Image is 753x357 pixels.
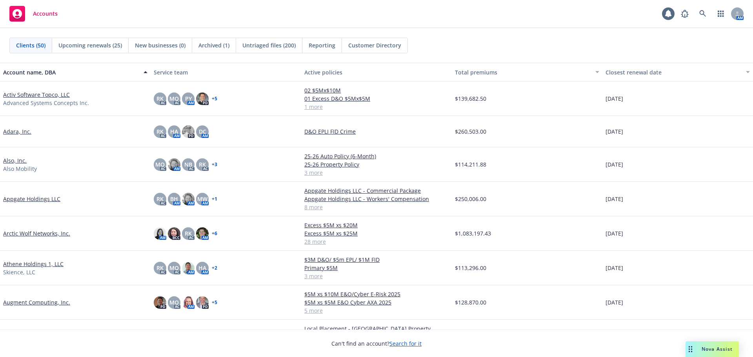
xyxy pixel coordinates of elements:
[455,195,486,203] span: $250,006.00
[606,68,741,76] div: Closest renewal date
[58,41,122,49] span: Upcoming renewals (25)
[455,68,591,76] div: Total premiums
[304,229,449,237] a: Excess $5M xs $25M
[606,160,623,169] span: [DATE]
[686,341,695,357] div: Drag to move
[602,63,753,82] button: Closest renewal date
[170,127,178,136] span: HA
[452,63,602,82] button: Total premiums
[212,96,217,101] a: + 5
[135,41,186,49] span: New businesses (0)
[6,3,61,25] a: Accounts
[304,187,449,195] a: Appgate Holdings LLC - Commercial Package
[156,264,164,272] span: RK
[169,264,179,272] span: MQ
[702,346,733,352] span: Nova Assist
[455,264,486,272] span: $113,296.00
[212,266,217,270] a: + 2
[168,158,180,171] img: photo
[309,41,335,49] span: Reporting
[196,227,209,240] img: photo
[455,229,491,237] span: $1,083,197.43
[3,99,89,107] span: Advanced Systems Concepts Inc.
[606,229,623,237] span: [DATE]
[3,165,37,173] span: Also Mobility
[304,221,449,229] a: Excess $5M xs $20M
[304,195,449,203] a: Appgate Holdings LLC - Workers' Compensation
[304,86,449,94] a: 02 $5Mx$10M
[455,127,486,136] span: $260,503.00
[169,298,179,306] span: MQ
[304,272,449,280] a: 3 more
[304,203,449,211] a: 8 more
[301,63,452,82] button: Active policies
[3,260,64,268] a: Athene Holdings 1, LLC
[3,127,31,136] a: Adara, Inc.
[348,41,401,49] span: Customer Directory
[606,264,623,272] span: [DATE]
[182,125,195,138] img: photo
[3,68,139,76] div: Account name, DBA
[242,41,296,49] span: Untriaged files (200)
[606,195,623,203] span: [DATE]
[33,11,58,17] span: Accounts
[606,298,623,306] span: [DATE]
[198,264,206,272] span: HA
[16,41,45,49] span: Clients (50)
[3,268,35,276] span: Skience, LLC
[3,298,70,306] a: Augment Computing, Inc.
[304,324,449,333] a: Local Placement - [GEOGRAPHIC_DATA] Property
[606,127,623,136] span: [DATE]
[304,264,449,272] a: Primary $5M
[155,160,165,169] span: MQ
[196,296,209,309] img: photo
[156,94,164,103] span: RK
[304,103,449,111] a: 1 more
[196,92,209,105] img: photo
[185,94,192,103] span: PY
[212,162,217,167] a: + 3
[212,300,217,305] a: + 5
[154,68,298,76] div: Service team
[185,229,192,237] span: RK
[3,195,60,203] a: Appgate Holdings LLC
[169,94,179,103] span: MQ
[304,160,449,169] a: 25-26 Property Policy
[304,306,449,315] a: 5 more
[182,262,195,274] img: photo
[212,197,217,201] a: + 1
[3,156,27,165] a: Also, Inc.
[156,127,164,136] span: RK
[713,6,729,22] a: Switch app
[304,94,449,103] a: 01 Excess D&O $5Mx$5M
[199,127,206,136] span: DC
[686,341,739,357] button: Nova Assist
[156,195,164,203] span: RK
[331,339,422,348] span: Can't find an account?
[304,237,449,246] a: 28 more
[154,227,166,240] img: photo
[304,290,449,298] a: $5M xs $10M E&O/Cyber E-Risk 2025
[197,195,207,203] span: MW
[304,169,449,177] a: 3 more
[151,63,301,82] button: Service team
[389,340,422,347] a: Search for it
[182,193,195,205] img: photo
[304,298,449,306] a: $5M xs $5M E&O Cyber AXA 2025
[3,91,70,99] a: Activ Software Topco, LLC
[168,227,180,240] img: photo
[455,298,486,306] span: $128,870.00
[170,195,178,203] span: BH
[695,6,711,22] a: Search
[455,94,486,103] span: $139,682.50
[455,160,486,169] span: $114,211.88
[182,296,195,309] img: photo
[606,94,623,103] span: [DATE]
[184,160,192,169] span: NB
[304,127,449,136] a: D&O EPLI FID Crime
[154,296,166,309] img: photo
[198,41,229,49] span: Archived (1)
